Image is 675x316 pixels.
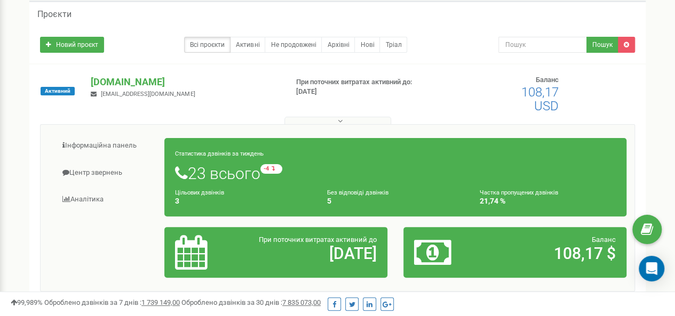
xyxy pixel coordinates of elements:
[175,164,616,182] h1: 23 всього
[230,37,265,53] a: Активні
[175,150,264,157] small: Статистика дзвінків за тиждень
[49,133,165,159] a: Інформаційна панель
[44,298,180,306] span: Оброблено дзвінків за 7 днів :
[40,37,104,53] a: Новий проєкт
[480,197,616,205] h4: 21,74 %
[354,37,380,53] a: Нові
[260,164,282,174] small: -4
[586,37,618,53] button: Пошук
[49,160,165,186] a: Центр звернень
[379,37,407,53] a: Тріал
[321,37,355,53] a: Архівні
[175,189,224,196] small: Цільових дзвінків
[639,256,664,281] div: Open Intercom Messenger
[49,187,165,213] a: Аналiтика
[521,85,559,114] span: 108,17 USD
[498,37,587,53] input: Пошук
[91,75,279,89] p: [DOMAIN_NAME]
[327,189,388,196] small: Без відповіді дзвінків
[536,76,559,84] span: Баланс
[296,77,433,97] p: При поточних витратах активний до: [DATE]
[487,245,616,262] h2: 108,17 $
[282,298,321,306] u: 7 835 073,00
[265,37,322,53] a: Не продовжені
[141,298,180,306] u: 1 739 149,00
[480,189,558,196] small: Частка пропущених дзвінків
[327,197,463,205] h4: 5
[175,197,311,205] h4: 3
[11,298,43,306] span: 99,989%
[259,236,377,244] span: При поточних витратах активний до
[41,87,75,95] span: Активний
[101,91,195,98] span: [EMAIL_ADDRESS][DOMAIN_NAME]
[592,236,616,244] span: Баланс
[181,298,321,306] span: Оброблено дзвінків за 30 днів :
[248,245,377,262] h2: [DATE]
[37,10,72,19] h5: Проєкти
[184,37,231,53] a: Всі проєкти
